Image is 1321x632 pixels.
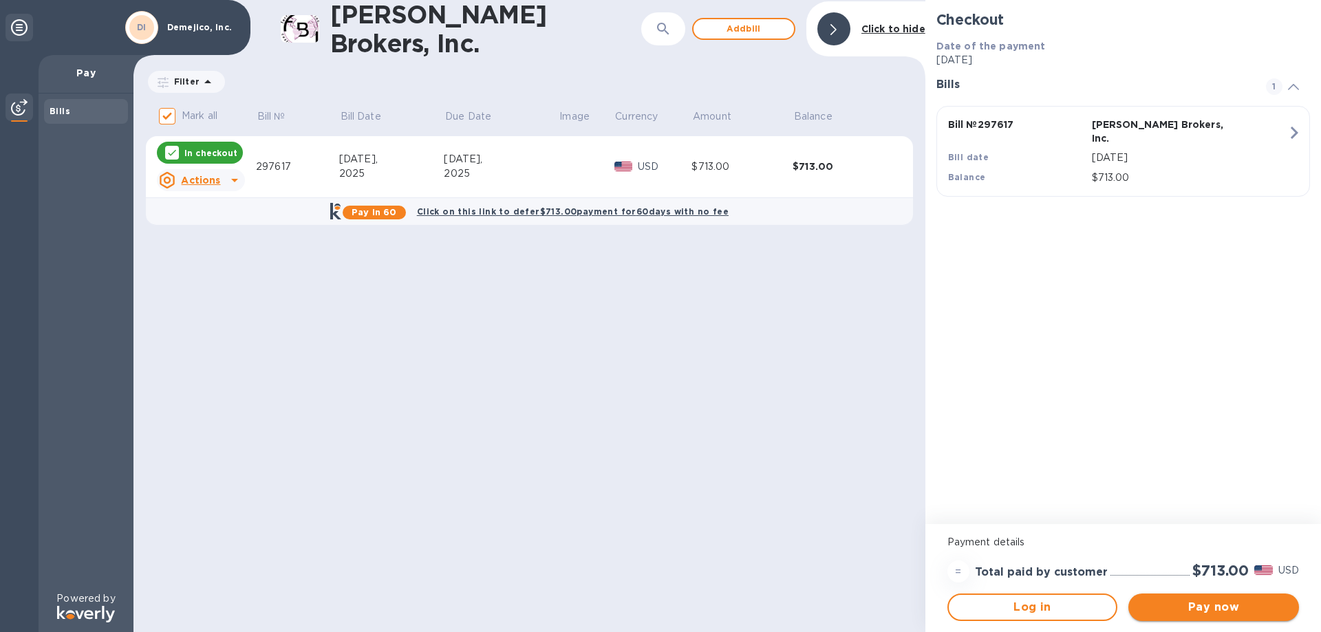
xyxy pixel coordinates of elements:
p: USD [638,160,691,174]
b: Click to hide [861,23,925,34]
p: Powered by [56,591,115,606]
span: Add bill [705,21,783,37]
p: Demejico, Inc. [167,23,236,32]
b: Bill date [948,152,989,162]
div: 297617 [256,160,339,174]
div: $713.00 [691,160,793,174]
div: = [947,560,969,582]
p: [PERSON_NAME] Brokers, Inc. [1092,118,1230,145]
p: In checkout [184,147,237,159]
b: Date of the payment [936,41,1046,52]
b: Bills [50,106,70,116]
span: Due Date [445,109,509,124]
button: Log in [947,593,1118,621]
h3: Total paid by customer [975,566,1108,579]
img: USD [1254,565,1273,575]
img: USD [614,162,633,171]
p: $713.00 [1092,171,1287,185]
u: Actions [181,175,220,186]
p: Currency [615,109,658,124]
b: DI [137,22,147,32]
p: Pay [50,66,122,80]
p: Bill Date [341,109,381,124]
span: 1 [1266,78,1282,95]
p: Payment details [947,535,1299,549]
img: Logo [57,606,115,622]
h2: Checkout [936,11,1310,28]
div: $713.00 [793,160,894,173]
p: Filter [169,76,200,87]
button: Bill №297617[PERSON_NAME] Brokers, Inc.Bill date[DATE]Balance$713.00 [936,106,1310,197]
b: Pay in 60 [352,207,396,217]
div: 2025 [339,166,444,181]
span: Amount [693,109,749,124]
h3: Bills [936,78,1249,91]
p: Bill № 297617 [948,118,1086,131]
p: USD [1278,563,1299,578]
b: Balance [948,172,986,182]
span: Balance [794,109,850,124]
p: Mark all [182,109,217,123]
p: Image [559,109,590,124]
p: Due Date [445,109,491,124]
div: 2025 [444,166,558,181]
b: Click on this link to defer $713.00 payment for 60 days with no fee [417,206,729,217]
button: Addbill [692,18,795,40]
div: [DATE], [444,152,558,166]
div: [DATE], [339,152,444,166]
span: Bill № [257,109,303,124]
h2: $713.00 [1192,562,1249,579]
p: [DATE] [1092,151,1287,165]
p: Balance [794,109,833,124]
p: [DATE] [936,53,1310,67]
button: Pay now [1128,593,1299,621]
p: Bill № [257,109,286,124]
p: Amount [693,109,731,124]
span: Bill Date [341,109,399,124]
span: Pay now [1139,599,1288,615]
span: Log in [960,599,1106,615]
